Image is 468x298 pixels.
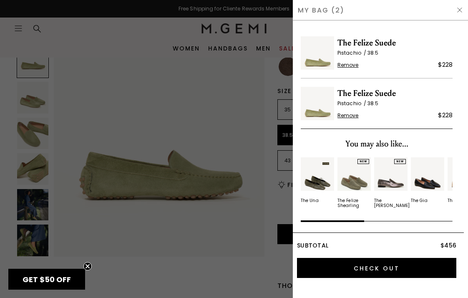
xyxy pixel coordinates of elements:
img: The One tag [322,162,329,165]
div: GET $50 OFFClose teaser [8,269,85,290]
div: The Felize Shearling [337,198,371,208]
span: Subtotal [297,241,328,250]
div: NEW [357,159,369,164]
img: v_11763_02_Hover_New_TheGia_Black_Leather_290x387_crop_center.jpg [411,157,444,191]
div: $228 [438,60,453,70]
span: GET $50 OFF [23,274,71,285]
a: The Gia [411,157,444,203]
img: 7385131712571_01_Main_New_TheSaccaDonna_Cocoa_MetallicLeather_290x387_crop_center.jpg [374,157,408,191]
div: $228 [438,110,453,120]
div: 3 / 10 [374,157,408,208]
a: NEWThe Felize Shearling [337,157,371,208]
a: The One tagThe Una [301,157,334,203]
img: The Felize Suede [301,87,334,120]
a: NEWThe [PERSON_NAME] [374,157,408,208]
img: 7300623106107_02_Hover_New_TheUna_Military_Nappa_290x387_crop_center.jpg [301,157,334,191]
div: 2 / 10 [337,157,371,208]
img: 7389188063291_02_Hover_New_TheFelizeShearling_Olive_Suede_290x387_crop_center.jpg [337,157,371,191]
span: The Felize Suede [337,36,453,50]
span: 38.5 [367,49,378,56]
span: Pistachio [337,49,367,56]
img: The Felize Suede [301,36,334,70]
div: You may also like... [301,137,453,151]
span: Pistachio [337,100,367,107]
span: 38.5 [367,100,378,107]
span: Remove [337,62,359,68]
span: The Felize Suede [337,87,453,100]
div: NEW [394,159,406,164]
div: 1 / 10 [301,157,334,208]
div: The [PERSON_NAME] [374,198,410,208]
div: The Gia [411,198,428,203]
div: The Una [301,198,319,203]
input: Check Out [297,258,456,278]
div: 4 / 10 [411,157,444,208]
img: Hide Drawer [456,7,463,13]
span: Remove [337,112,359,119]
span: $456 [440,241,456,250]
button: Close teaser [83,262,92,270]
